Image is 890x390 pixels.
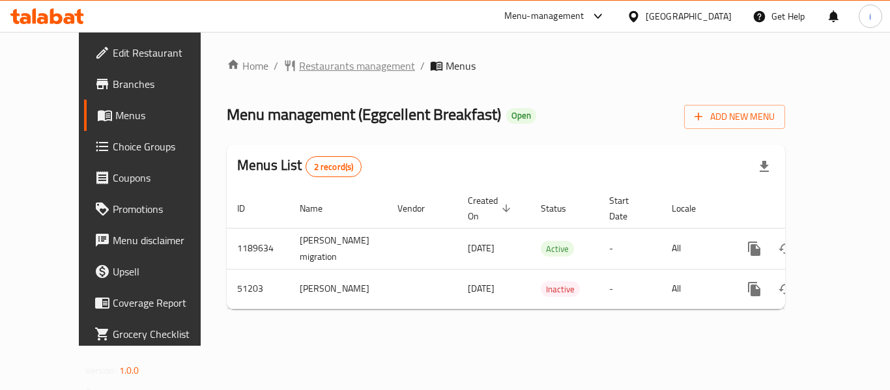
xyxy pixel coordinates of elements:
[84,256,227,287] a: Upsell
[739,233,770,264] button: more
[227,228,289,269] td: 1189634
[113,139,217,154] span: Choice Groups
[506,110,536,121] span: Open
[227,58,785,74] nav: breadcrumb
[283,58,415,74] a: Restaurants management
[609,193,646,224] span: Start Date
[541,242,574,257] span: Active
[227,269,289,309] td: 51203
[84,318,227,350] a: Grocery Checklist
[661,228,728,269] td: All
[85,362,117,379] span: Version:
[468,280,495,297] span: [DATE]
[646,9,732,23] div: [GEOGRAPHIC_DATA]
[227,58,268,74] a: Home
[113,45,217,61] span: Edit Restaurant
[299,58,415,74] span: Restaurants management
[420,58,425,74] li: /
[446,58,476,74] span: Menus
[84,131,227,162] a: Choice Groups
[599,228,661,269] td: -
[84,68,227,100] a: Branches
[300,201,339,216] span: Name
[113,295,217,311] span: Coverage Report
[84,162,227,193] a: Coupons
[84,37,227,68] a: Edit Restaurant
[113,76,217,92] span: Branches
[397,201,442,216] span: Vendor
[113,170,217,186] span: Coupons
[237,156,362,177] h2: Menus List
[728,189,874,229] th: Actions
[113,264,217,279] span: Upsell
[672,201,713,216] span: Locale
[541,201,583,216] span: Status
[541,281,580,297] div: Inactive
[227,100,501,129] span: Menu management ( Eggcellent Breakfast )
[113,201,217,217] span: Promotions
[504,8,584,24] div: Menu-management
[770,233,801,264] button: Change Status
[274,58,278,74] li: /
[237,201,262,216] span: ID
[749,151,780,182] div: Export file
[468,240,495,257] span: [DATE]
[468,193,515,224] span: Created On
[661,269,728,309] td: All
[684,105,785,129] button: Add New Menu
[289,269,387,309] td: [PERSON_NAME]
[695,109,775,125] span: Add New Menu
[115,107,217,123] span: Menus
[770,273,801,305] button: Change Status
[306,156,362,177] div: Total records count
[306,161,362,173] span: 2 record(s)
[869,9,871,23] span: i
[113,232,217,248] span: Menu disclaimer
[113,326,217,342] span: Grocery Checklist
[599,269,661,309] td: -
[84,193,227,225] a: Promotions
[119,362,139,379] span: 1.0.0
[506,108,536,124] div: Open
[541,241,574,257] div: Active
[541,282,580,297] span: Inactive
[84,100,227,131] a: Menus
[84,287,227,318] a: Coverage Report
[84,225,227,256] a: Menu disclaimer
[227,189,874,309] table: enhanced table
[289,228,387,269] td: [PERSON_NAME] migration
[739,273,770,305] button: more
